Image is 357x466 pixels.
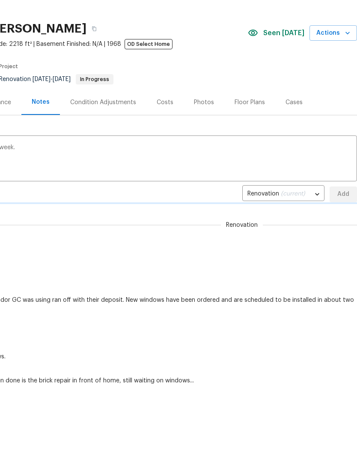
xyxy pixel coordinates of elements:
button: Copy Address [86,21,102,36]
span: Seen [DATE] [263,29,304,37]
span: (current) [281,191,305,197]
div: Floor Plans [235,98,265,107]
button: Actions [309,25,357,41]
span: [DATE] [33,76,51,82]
div: Photos [194,98,214,107]
span: OD Select Home [125,39,173,49]
span: Actions [316,28,350,39]
div: Renovation (current) [242,184,324,205]
span: Renovation [221,221,263,229]
div: Cases [286,98,303,107]
div: Condition Adjustments [70,98,136,107]
div: Notes [32,98,50,106]
span: - [33,76,71,82]
div: Costs [157,98,173,107]
span: [DATE] [53,76,71,82]
span: In Progress [77,77,113,82]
